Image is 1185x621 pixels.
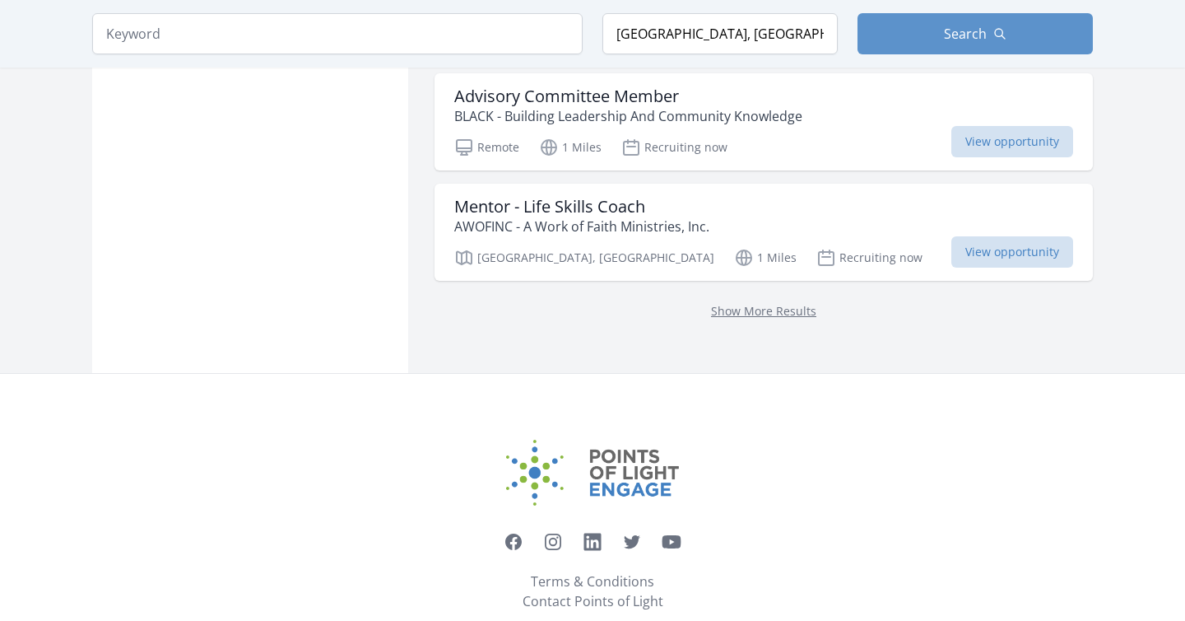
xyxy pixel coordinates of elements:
[506,440,679,506] img: Points of Light Engage
[602,13,838,54] input: Location
[539,138,602,157] p: 1 Miles
[454,86,802,106] h3: Advisory Committee Member
[92,13,583,54] input: Keyword
[621,138,727,157] p: Recruiting now
[944,24,987,44] span: Search
[951,236,1073,268] span: View opportunity
[711,303,816,319] a: Show More Results
[434,184,1093,281] a: Mentor - Life Skills Coach AWOFINC - A Work of Faith Ministries, Inc. [GEOGRAPHIC_DATA], [GEOGRAP...
[434,73,1093,170] a: Advisory Committee Member BLACK - Building Leadership And Community Knowledge Remote 1 Miles Recr...
[816,248,922,268] p: Recruiting now
[454,138,519,157] p: Remote
[454,248,714,268] p: [GEOGRAPHIC_DATA], [GEOGRAPHIC_DATA]
[531,572,654,591] a: Terms & Conditions
[454,197,709,217] h3: Mentor - Life Skills Coach
[454,217,709,236] p: AWOFINC - A Work of Faith Ministries, Inc.
[857,13,1093,54] button: Search
[523,591,663,611] a: Contact Points of Light
[951,126,1073,157] span: View opportunity
[454,106,802,126] p: BLACK - Building Leadership And Community Knowledge
[734,248,797,268] p: 1 Miles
